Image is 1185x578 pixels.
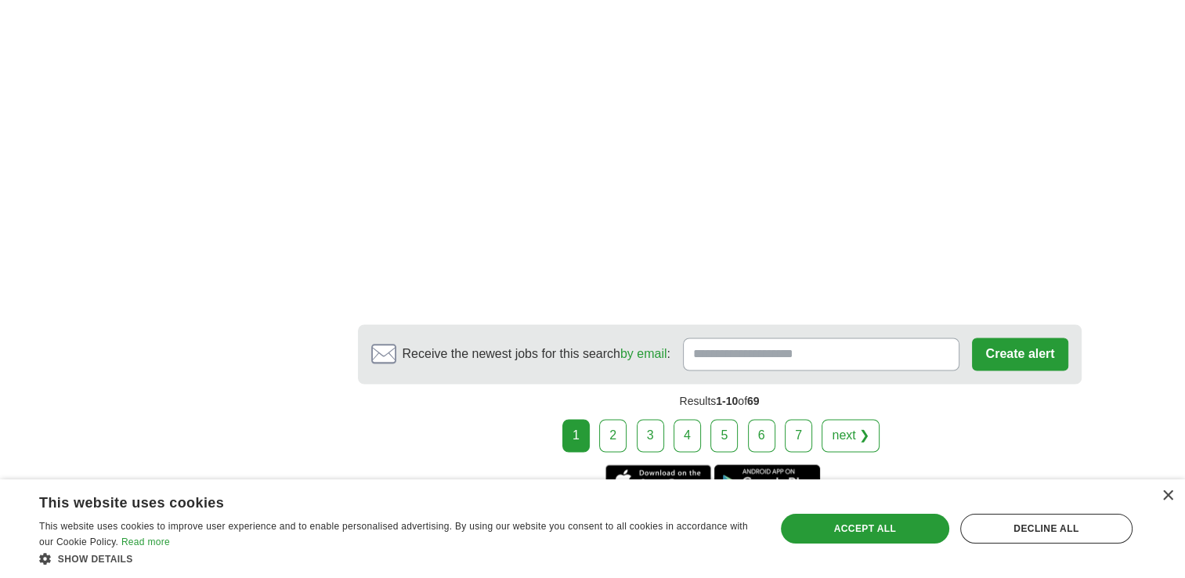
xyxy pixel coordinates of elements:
[781,514,949,544] div: Accept all
[58,554,133,565] span: Show details
[39,551,753,566] div: Show details
[121,536,170,547] a: Read more, opens a new window
[747,395,760,407] span: 69
[960,514,1133,544] div: Decline all
[39,489,714,512] div: This website uses cookies
[674,419,701,452] a: 4
[785,419,812,452] a: 7
[822,419,880,452] a: next ❯
[599,419,627,452] a: 2
[716,395,738,407] span: 1-10
[39,521,748,547] span: This website uses cookies to improve user experience and to enable personalised advertising. By u...
[1162,490,1173,502] div: Close
[710,419,738,452] a: 5
[605,464,711,496] a: Get the iPhone app
[358,384,1082,419] div: Results of
[562,419,590,452] div: 1
[972,338,1068,370] button: Create alert
[637,419,664,452] a: 3
[748,419,775,452] a: 6
[714,464,820,496] a: Get the Android app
